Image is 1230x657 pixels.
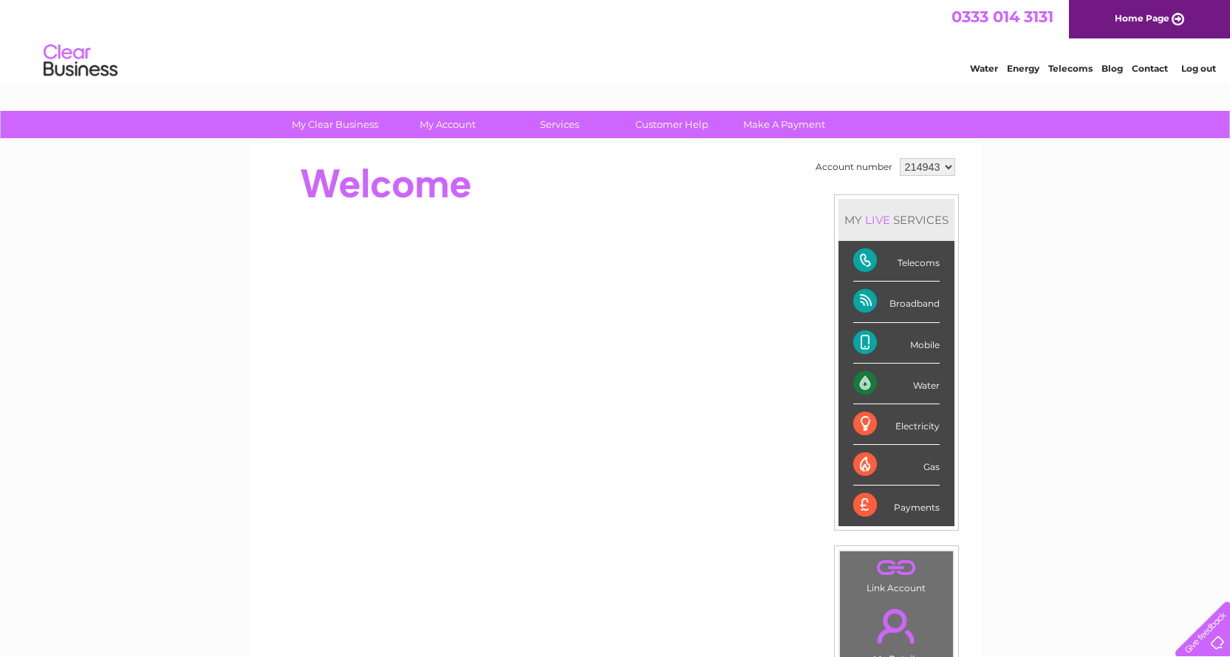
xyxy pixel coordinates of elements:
[844,600,949,652] a: .
[1048,63,1093,74] a: Telecoms
[812,154,896,180] td: Account number
[844,555,949,581] a: .
[1181,63,1216,74] a: Log out
[853,364,940,404] div: Water
[853,282,940,322] div: Broadband
[853,404,940,445] div: Electricity
[853,323,940,364] div: Mobile
[386,111,508,138] a: My Account
[611,111,733,138] a: Customer Help
[1132,63,1168,74] a: Contact
[1007,63,1039,74] a: Energy
[853,241,940,282] div: Telecoms
[970,63,998,74] a: Water
[951,7,1053,26] a: 0333 014 3131
[1101,63,1123,74] a: Blog
[839,551,954,597] td: Link Account
[267,8,965,72] div: Clear Business is a trading name of Verastar Limited (registered in [GEOGRAPHIC_DATA] No. 3667643...
[862,213,893,227] div: LIVE
[43,38,118,84] img: logo.png
[499,111,621,138] a: Services
[853,486,940,525] div: Payments
[723,111,845,138] a: Make A Payment
[838,199,954,241] div: MY SERVICES
[853,445,940,486] div: Gas
[274,111,396,138] a: My Clear Business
